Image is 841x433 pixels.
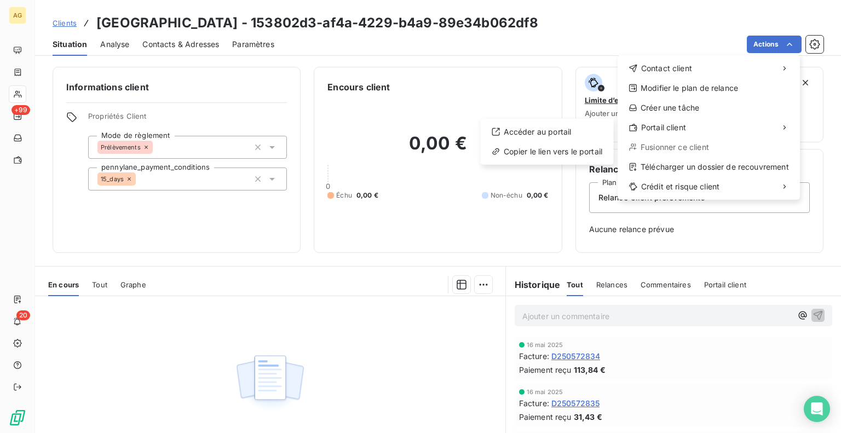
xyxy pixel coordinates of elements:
[622,138,796,156] div: Fusionner ce client
[622,158,796,176] div: Télécharger un dossier de recouvrement
[622,79,796,97] div: Modifier le plan de relance
[622,99,796,117] div: Créer une tâche
[641,63,692,74] span: Contact client
[618,55,800,200] div: Actions
[485,123,609,141] div: Accéder au portail
[641,122,686,133] span: Portail client
[485,143,609,160] div: Copier le lien vers le portail
[641,181,719,192] span: Crédit et risque client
